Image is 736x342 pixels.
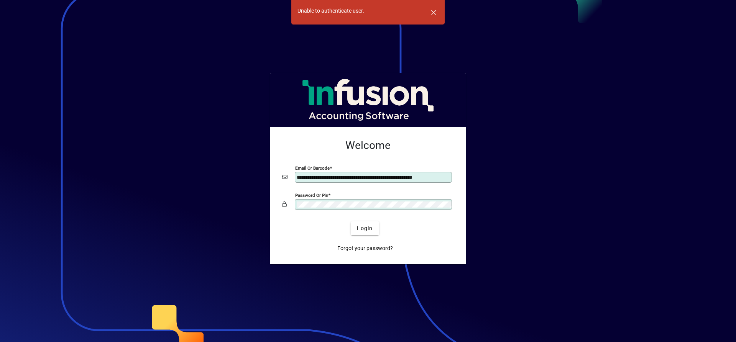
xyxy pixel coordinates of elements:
span: Login [357,224,373,232]
h2: Welcome [282,139,454,152]
mat-label: Password or Pin [295,193,328,198]
button: Login [351,221,379,235]
button: Dismiss [424,3,443,21]
span: Forgot your password? [337,244,393,252]
mat-label: Email or Barcode [295,165,330,171]
div: Unable to authenticate user. [297,7,364,15]
a: Forgot your password? [334,241,396,255]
